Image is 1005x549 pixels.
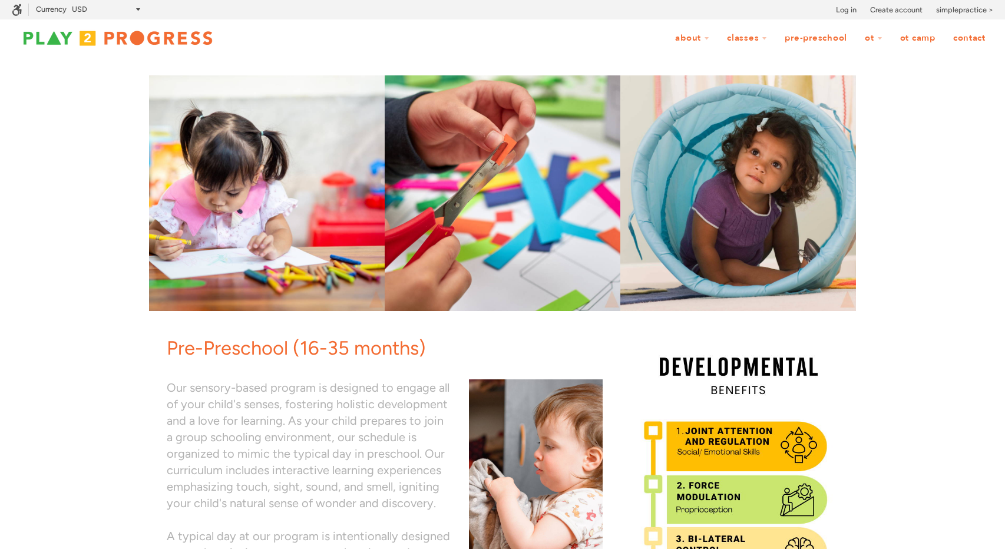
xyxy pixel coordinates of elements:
a: OT [857,27,890,49]
h1: Pre-Preschool (16-35 months) [167,335,611,362]
a: Log in [836,4,857,16]
label: Currency [36,5,67,14]
a: About [667,27,717,49]
font: Our sensory-based program is designed to engage all of your child's senses, fostering holistic de... [167,381,449,510]
a: OT Camp [892,27,943,49]
img: Play2Progress logo [12,27,224,50]
a: Classes [719,27,775,49]
a: Create account [870,4,923,16]
a: Pre-Preschool [777,27,855,49]
a: Contact [946,27,993,49]
a: simplepractice > [936,4,993,16]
